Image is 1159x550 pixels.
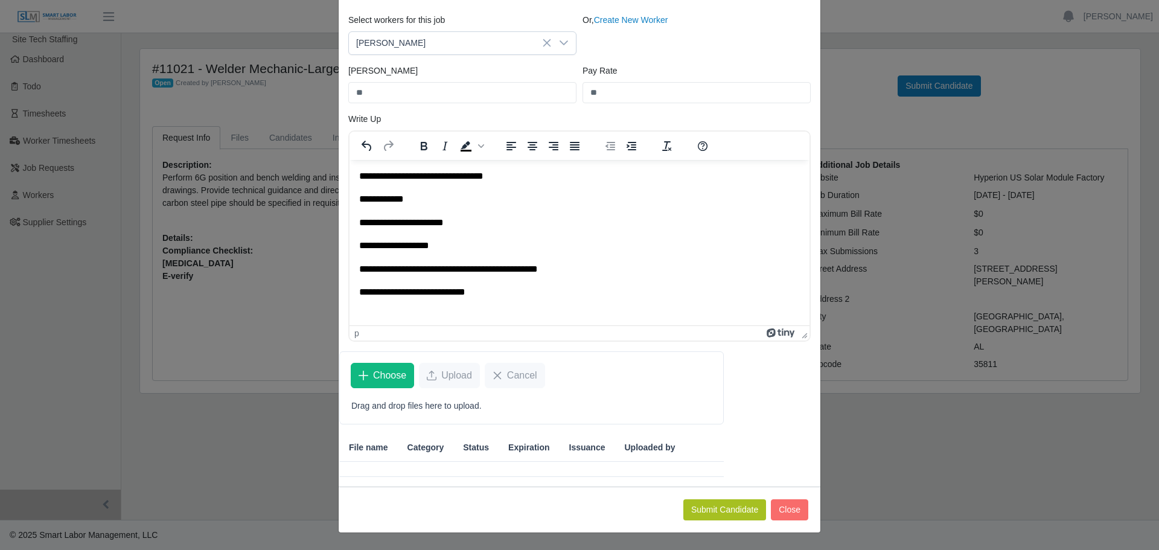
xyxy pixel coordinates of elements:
button: Align left [501,138,522,155]
button: Redo [378,138,398,155]
span: Status [463,441,489,454]
button: Clear formatting [657,138,677,155]
span: Choose [373,368,406,383]
button: Help [692,138,713,155]
button: Align right [543,138,564,155]
label: Pay Rate [583,65,618,77]
div: Or, [579,14,814,55]
div: Background color Black [456,138,486,155]
button: Increase indent [621,138,642,155]
label: [PERSON_NAME] [348,65,418,77]
span: Chad Stiles [349,32,552,54]
div: Press the Up and Down arrow keys to resize the editor. [797,326,809,341]
button: Bold [413,138,434,155]
button: Close [771,499,808,520]
button: Cancel [485,363,545,388]
button: Submit Candidate [683,499,766,520]
button: Align center [522,138,543,155]
span: Uploaded by [624,441,675,454]
button: Choose [351,363,414,388]
label: Write Up [348,113,381,126]
p: Drag and drop files here to upload. [351,400,712,412]
span: Issuance [569,441,605,454]
span: Category [407,441,444,454]
span: File name [349,441,388,454]
span: Cancel [507,368,537,383]
span: Expiration [508,441,549,454]
a: Powered by Tiny [767,328,797,338]
iframe: Rich Text Area [350,160,809,325]
span: Upload [441,368,472,383]
button: Undo [357,138,377,155]
button: Italic [435,138,455,155]
button: Decrease indent [600,138,621,155]
button: Justify [564,138,585,155]
button: Upload [419,363,480,388]
div: p [354,328,359,338]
